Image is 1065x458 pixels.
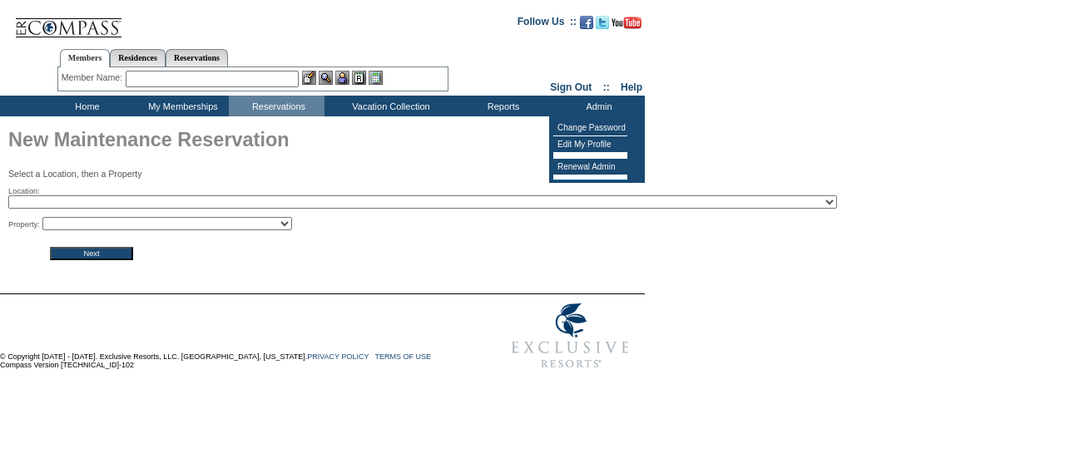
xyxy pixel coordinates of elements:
a: Become our fan on Facebook [580,21,593,31]
img: Compass Home [14,4,122,38]
td: Vacation Collection [324,96,453,116]
td: Edit My Profile [553,136,627,153]
img: Exclusive Resorts [496,294,645,377]
span: Location: [8,186,40,196]
a: Help [621,81,642,93]
span: Property: [8,219,40,229]
a: Subscribe to our YouTube Channel [612,21,641,31]
img: b_calculator.gif [369,71,383,85]
span: :: [603,81,610,93]
img: b_edit.gif [302,71,316,85]
img: View [319,71,333,85]
img: Follow us on Twitter [596,16,609,29]
img: Become our fan on Facebook [580,16,593,29]
a: Sign Out [550,81,592,93]
td: Reports [453,96,549,116]
h1: New Maintenance Reservation [8,125,645,160]
img: Impersonate [335,71,349,85]
td: Admin [549,96,645,116]
td: My Memberships [133,96,229,116]
a: Residences [110,49,166,66]
td: Reservations [229,96,324,116]
img: Subscribe to our YouTube Channel [612,17,641,29]
a: TERMS OF USE [375,352,432,361]
div: Member Name: [62,71,126,85]
img: Reservations [352,71,366,85]
a: Follow us on Twitter [596,21,609,31]
td: Change Password [553,120,627,136]
td: Follow Us :: [518,14,577,34]
p: Select a Location, then a Property [8,169,645,179]
td: Renewal Admin [553,159,627,175]
td: Home [37,96,133,116]
input: Next [50,247,133,260]
a: PRIVACY POLICY [307,352,369,361]
a: Members [60,49,111,67]
a: Reservations [166,49,228,66]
